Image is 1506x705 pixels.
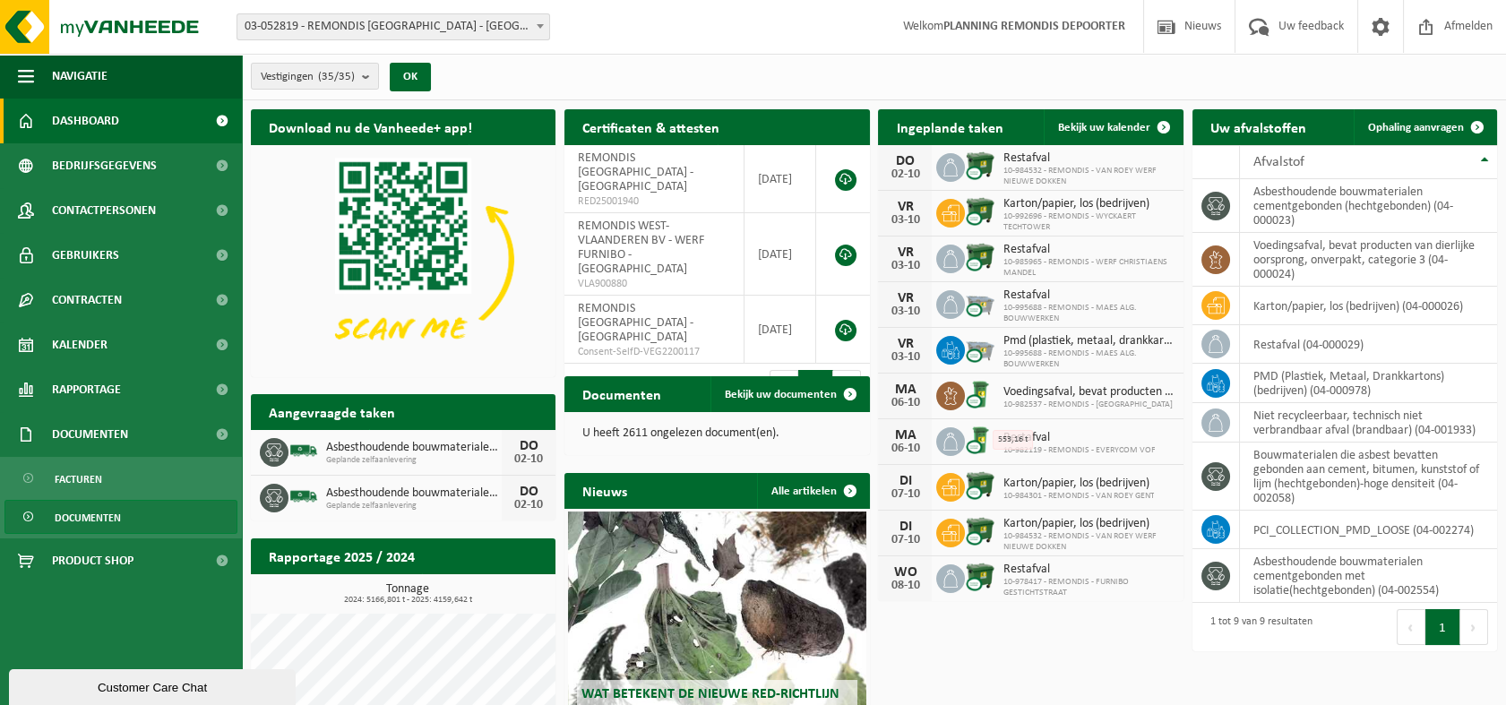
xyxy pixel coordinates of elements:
[511,499,546,512] div: 02-10
[943,20,1125,33] strong: PLANNING REMONDIS DEPOORTER
[261,64,355,90] span: Vestigingen
[511,439,546,453] div: DO
[1003,385,1174,400] span: Voedingsafval, bevat producten van dierlijke oorsprong, onverpakt, categorie 3
[887,245,923,260] div: VR
[887,154,923,168] div: DO
[251,109,490,144] h2: Download nu de Vanheede+ app!
[887,488,923,501] div: 07-10
[887,214,923,227] div: 03-10
[511,485,546,499] div: DO
[887,520,923,534] div: DI
[1240,403,1497,443] td: niet recycleerbaar, technisch niet verbrandbaar afval (brandbaar) (04-001933)
[1240,179,1497,233] td: asbesthoudende bouwmaterialen cementgebonden (hechtgebonden) (04-000023)
[578,219,704,276] span: REMONDIS WEST-VLAANDEREN BV - WERF FURNIBO - [GEOGRAPHIC_DATA]
[887,200,923,214] div: VR
[326,501,502,512] span: Geplande zelfaanlevering
[744,213,817,296] td: [DATE]
[582,427,851,440] p: U heeft 2611 ongelezen document(en).
[564,473,645,508] h2: Nieuws
[965,150,995,181] img: WB-1100-CU
[52,538,133,583] span: Product Shop
[318,71,355,82] count: (35/35)
[1240,549,1497,603] td: asbesthoudende bouwmaterialen cementgebonden met isolatie(hechtgebonden) (04-002554)
[887,580,923,592] div: 08-10
[1003,151,1174,166] span: Restafval
[1240,511,1497,549] td: PCI_COLLECTION_PMD_LOOSE (04-002274)
[4,500,237,534] a: Documenten
[757,473,868,509] a: Alle artikelen
[237,13,550,40] span: 03-052819 - REMONDIS WEST-VLAANDEREN - OOSTENDE
[1003,477,1154,491] span: Karton/papier, los (bedrijven)
[965,242,995,272] img: WB-1100-CU
[578,151,693,193] span: REMONDIS [GEOGRAPHIC_DATA] - [GEOGRAPHIC_DATA]
[52,99,119,143] span: Dashboard
[965,379,995,409] img: WB-0240-CU
[1240,233,1497,287] td: voedingsafval, bevat producten van dierlijke oorsprong, onverpakt, categorie 3 (04-000024)
[1354,109,1495,145] a: Ophaling aanvragen
[887,474,923,488] div: DI
[52,367,121,412] span: Rapportage
[1240,364,1497,403] td: PMD (Plastiek, Metaal, Drankkartons) (bedrijven) (04-000978)
[251,538,433,573] h2: Rapportage 2025 / 2024
[887,428,923,443] div: MA
[251,63,379,90] button: Vestigingen(35/35)
[1425,609,1460,645] button: 1
[1240,287,1497,325] td: karton/papier, los (bedrijven) (04-000026)
[1003,257,1174,279] span: 10-985965 - REMONDIS - WERF CHRISTIAENS MANDEL
[744,296,817,364] td: [DATE]
[578,194,730,209] span: RED25001940
[4,461,237,495] a: Facturen
[1003,334,1174,348] span: Pmd (plastiek, metaal, drankkartons) (bedrijven)
[965,288,995,318] img: WB-2500-CU
[52,54,108,99] span: Navigatie
[887,305,923,318] div: 03-10
[965,562,995,592] img: WB-1100-CU
[710,376,868,412] a: Bekijk uw documenten
[1003,563,1174,577] span: Restafval
[564,109,737,144] h2: Certificaten & attesten
[1003,243,1174,257] span: Restafval
[1003,197,1174,211] span: Karton/papier, los (bedrijven)
[965,333,995,364] img: WB-2500-CU
[887,291,923,305] div: VR
[52,188,156,233] span: Contactpersonen
[1003,531,1174,553] span: 10-984532 - REMONDIS - VAN ROEY WERF NIEUWE DOKKEN
[511,453,546,466] div: 02-10
[965,470,995,501] img: WB-1100-CU
[1058,122,1150,133] span: Bekijk uw kalender
[1201,607,1312,647] div: 1 tot 9 van 9 resultaten
[1003,431,1155,445] span: Restafval
[564,376,679,411] h2: Documenten
[887,565,923,580] div: WO
[288,435,319,466] img: BL-SO-LV
[578,302,693,344] span: REMONDIS [GEOGRAPHIC_DATA] - [GEOGRAPHIC_DATA]
[9,666,299,705] iframe: chat widget
[55,462,102,496] span: Facturen
[1003,517,1174,531] span: Karton/papier, los (bedrijven)
[326,455,502,466] span: Geplande zelfaanlevering
[1003,288,1174,303] span: Restafval
[251,145,555,374] img: Download de VHEPlus App
[887,351,923,364] div: 03-10
[744,145,817,213] td: [DATE]
[422,573,554,609] a: Bekijk rapportage
[288,481,319,512] img: BL-SO-LV
[260,596,555,605] span: 2024: 5166,801 t - 2025: 4159,642 t
[326,486,502,501] span: Asbesthoudende bouwmaterialen cementgebonden (hechtgebonden)
[237,14,549,39] span: 03-052819 - REMONDIS WEST-VLAANDEREN - OOSTENDE
[965,425,995,455] img: WB-0240-CU
[1003,211,1174,233] span: 10-992696 - REMONDIS - WYCKAERT TECHTOWER
[1003,348,1174,370] span: 10-995688 - REMONDIS - MAES ALG. BOUWWERKEN
[1368,122,1464,133] span: Ophaling aanvragen
[887,443,923,455] div: 06-10
[260,583,555,605] h3: Tonnage
[965,196,995,227] img: WB-1100-CU
[1003,491,1154,502] span: 10-984301 - REMONDIS - VAN ROEY GENT
[390,63,431,91] button: OK
[1003,303,1174,324] span: 10-995688 - REMONDIS - MAES ALG. BOUWWERKEN
[1003,400,1174,410] span: 10-982537 - REMONDIS - [GEOGRAPHIC_DATA]
[878,109,1020,144] h2: Ingeplande taken
[52,143,157,188] span: Bedrijfsgegevens
[965,516,995,546] img: WB-1100-CU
